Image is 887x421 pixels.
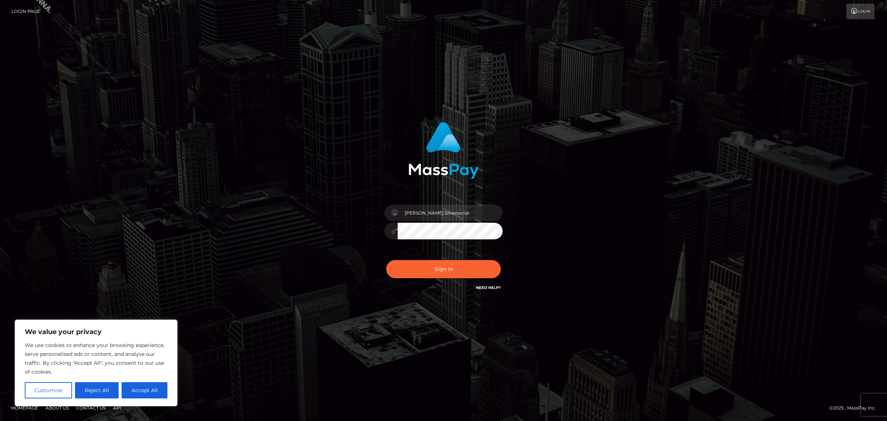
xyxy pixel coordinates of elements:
[25,327,167,336] p: We value your privacy
[75,382,119,398] button: Reject All
[43,402,72,414] a: About Us
[15,320,177,406] div: We value your privacy
[398,205,503,221] input: Username...
[8,402,41,414] a: Homepage
[846,4,874,19] a: Login
[11,4,40,19] a: Login Page
[25,341,167,376] p: We use cookies to enhance your browsing experience, serve personalised ads or content, and analys...
[829,404,881,412] div: © 2025 , MassPay Inc.
[122,382,167,398] button: Accept All
[476,285,501,290] a: Need Help?
[110,402,124,414] a: API
[73,402,109,414] a: Contact Us
[25,382,72,398] button: Customise
[408,122,479,179] img: MassPay Login
[386,260,501,278] button: Sign in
